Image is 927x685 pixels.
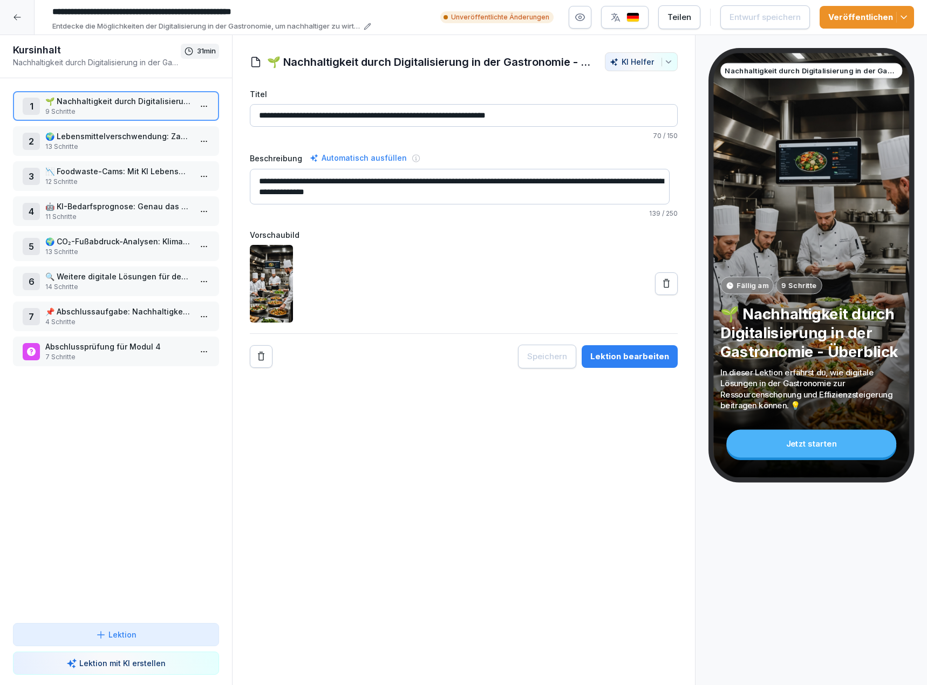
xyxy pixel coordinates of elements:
p: 9 Schritte [45,107,191,117]
div: Abschlussprüfung für Modul 47 Schritte [13,337,219,366]
div: Veröffentlichen [828,11,905,23]
p: 🌱 Nachhaltigkeit durch Digitalisierung in der Gastronomie - Überblick [45,95,191,107]
label: Vorschaubild [250,229,678,241]
div: 7 [23,308,40,325]
div: Speichern [527,351,567,362]
div: Jetzt starten [726,430,896,458]
p: Nachhaltigkeit durch Digitalisierung in der Gastronomie [13,57,181,68]
p: Abschlussprüfung für Modul 4 [45,341,191,352]
button: Remove [250,345,272,368]
p: Unveröffentlichte Änderungen [451,12,549,22]
p: / 150 [250,131,678,141]
img: zkw3jbuuidc6mvccs0k0c94t.png [250,245,293,323]
div: KI Helfer [610,57,673,66]
div: 5 [23,238,40,255]
button: Lektion mit KI erstellen [13,652,219,675]
div: 6🔍 Weitere digitale Lösungen für den [MEDICAL_DATA]-Alltag14 Schritte [13,266,219,296]
div: 1🌱 Nachhaltigkeit durch Digitalisierung in der Gastronomie - Überblick9 Schritte [13,91,219,121]
p: 7 Schritte [45,352,191,362]
div: Lektion bearbeiten [590,351,669,362]
h1: Kursinhalt [13,44,181,57]
div: Entwurf speichern [730,11,801,23]
div: 4 [23,203,40,220]
p: 9 Schritte [781,280,816,290]
label: Beschreibung [250,153,302,164]
div: 1 [23,98,40,115]
div: 5🌍 CO₂-Fußabdruck-Analysen: Klimabewusster kochen13 Schritte [13,231,219,261]
div: Teilen [667,11,691,23]
button: Speichern [518,345,576,368]
p: Entdecke die Möglichkeiten der Digitalisierung in der Gastronomie, um nachhaltiger zu wirtschafte... [52,21,360,32]
h1: 🌱 Nachhaltigkeit durch Digitalisierung in der Gastronomie - Überblick [267,54,594,70]
p: 14 Schritte [45,282,191,292]
p: 🌍 CO₂-Fußabdruck-Analysen: Klimabewusster kochen [45,236,191,247]
span: 70 [653,132,662,140]
img: de.svg [626,12,639,23]
button: Lektion bearbeiten [582,345,678,368]
div: 3 [23,168,40,185]
p: Lektion mit KI erstellen [79,657,166,669]
div: Automatisch ausfüllen [308,152,409,165]
p: 13 Schritte [45,142,191,152]
p: 🔍 Weitere digitale Lösungen für den [MEDICAL_DATA]-Alltag [45,271,191,282]
p: 4 Schritte [45,317,191,327]
p: / 250 [250,209,678,218]
p: 📌 Abschlussaufgabe: Nachhaltigkeitspotenziale in deinem Betrieb identifizieren und optimieren [45,306,191,317]
p: In dieser Lektion erfährst du, wie digitale Lösungen in der Gastronomie zur Ressourcenschonung un... [720,367,902,410]
p: 11 Schritte [45,212,191,222]
div: 2 [23,133,40,150]
button: Veröffentlichen [820,6,914,29]
p: 📉 Foodwaste-Cams: Mit KI Lebensmittelabfälle halbieren [45,166,191,177]
p: 🤖 KI-Bedarfsprognose: Genau das produzieren, was gebraucht wird [45,201,191,212]
div: 2🌍 Lebensmittelverschwendung: Zahlen und Folgen in [GEOGRAPHIC_DATA], [GEOGRAPHIC_DATA] und der [... [13,126,219,156]
p: 31 min [197,46,216,57]
div: 4🤖 KI-Bedarfsprognose: Genau das produzieren, was gebraucht wird11 Schritte [13,196,219,226]
div: 7📌 Abschlussaufgabe: Nachhaltigkeitspotenziale in deinem Betrieb identifizieren und optimieren4 S... [13,302,219,331]
div: 3📉 Foodwaste-Cams: Mit KI Lebensmittelabfälle halbieren12 Schritte [13,161,219,191]
p: 🌍 Lebensmittelverschwendung: Zahlen und Folgen in [GEOGRAPHIC_DATA], [GEOGRAPHIC_DATA] und der [G... [45,131,191,142]
div: 6 [23,273,40,290]
p: 🌱 Nachhaltigkeit durch Digitalisierung in der Gastronomie - Überblick [720,304,902,361]
button: Entwurf speichern [720,5,810,29]
button: KI Helfer [605,52,678,71]
p: 13 Schritte [45,247,191,257]
p: 12 Schritte [45,177,191,187]
button: Teilen [658,5,700,29]
span: 139 [649,209,660,217]
p: Nachhaltigkeit durch Digitalisierung in der Gastronomie [725,65,898,76]
p: Lektion [108,629,137,640]
button: Lektion [13,623,219,646]
p: Fällig am [737,280,768,290]
label: Titel [250,88,678,100]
